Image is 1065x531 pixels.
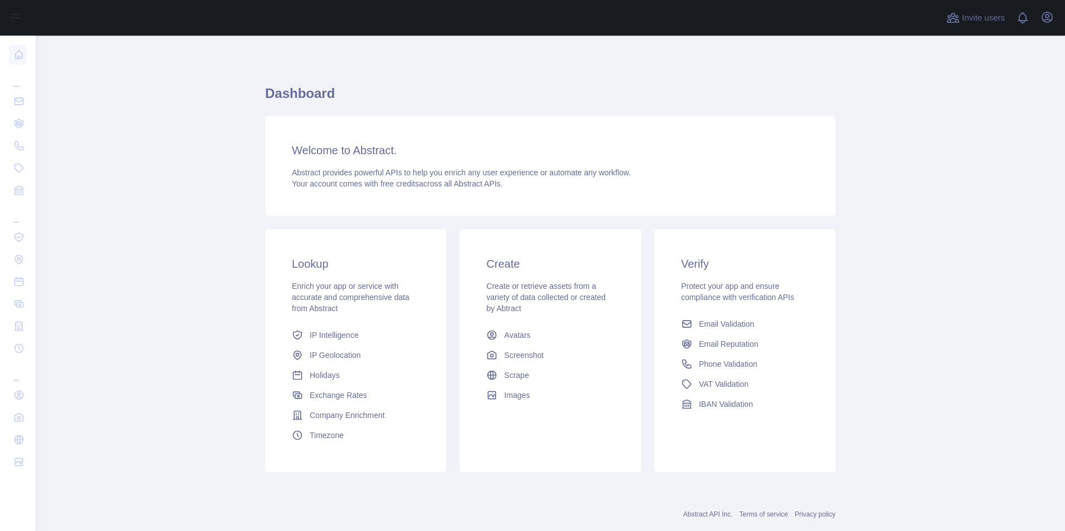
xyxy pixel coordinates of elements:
[699,378,749,390] span: VAT Validation
[944,9,1007,27] button: Invite users
[482,325,618,345] a: Avatars
[482,365,618,385] a: Scrape
[677,334,813,354] a: Email Reputation
[9,67,27,89] div: ...
[292,256,419,272] h3: Lookup
[482,345,618,365] a: Screenshot
[699,318,754,330] span: Email Validation
[380,179,419,188] span: free credits
[292,282,409,313] span: Enrich your app or service with accurate and comprehensive data from Abstract
[504,370,529,381] span: Scrape
[504,330,530,341] span: Avatars
[310,410,385,421] span: Company Enrichment
[287,365,424,385] a: Holidays
[504,390,530,401] span: Images
[699,338,759,350] span: Email Reputation
[681,256,809,272] h3: Verify
[310,390,367,401] span: Exchange Rates
[486,256,614,272] h3: Create
[287,325,424,345] a: IP Intelligence
[292,168,631,177] span: Abstract provides powerful APIs to help you enrich any user experience or automate any workflow.
[292,179,502,188] span: Your account comes with across all Abstract APIs.
[310,350,361,361] span: IP Geolocation
[287,385,424,405] a: Exchange Rates
[310,370,340,381] span: Holidays
[265,85,836,111] h1: Dashboard
[482,385,618,405] a: Images
[292,142,809,158] h3: Welcome to Abstract.
[9,361,27,383] div: ...
[677,394,813,414] a: IBAN Validation
[504,350,544,361] span: Screenshot
[310,430,344,441] span: Timezone
[287,345,424,365] a: IP Geolocation
[677,354,813,374] a: Phone Validation
[699,358,758,370] span: Phone Validation
[486,282,605,313] span: Create or retrieve assets from a variety of data collected or created by Abtract
[795,510,836,518] a: Privacy policy
[677,374,813,394] a: VAT Validation
[310,330,359,341] span: IP Intelligence
[681,282,794,302] span: Protect your app and ensure compliance with verification APIs
[677,314,813,334] a: Email Validation
[287,405,424,425] a: Company Enrichment
[287,425,424,445] a: Timezone
[699,399,753,410] span: IBAN Validation
[9,203,27,225] div: ...
[739,510,788,518] a: Terms of service
[683,510,733,518] a: Abstract API Inc.
[962,12,1005,24] span: Invite users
